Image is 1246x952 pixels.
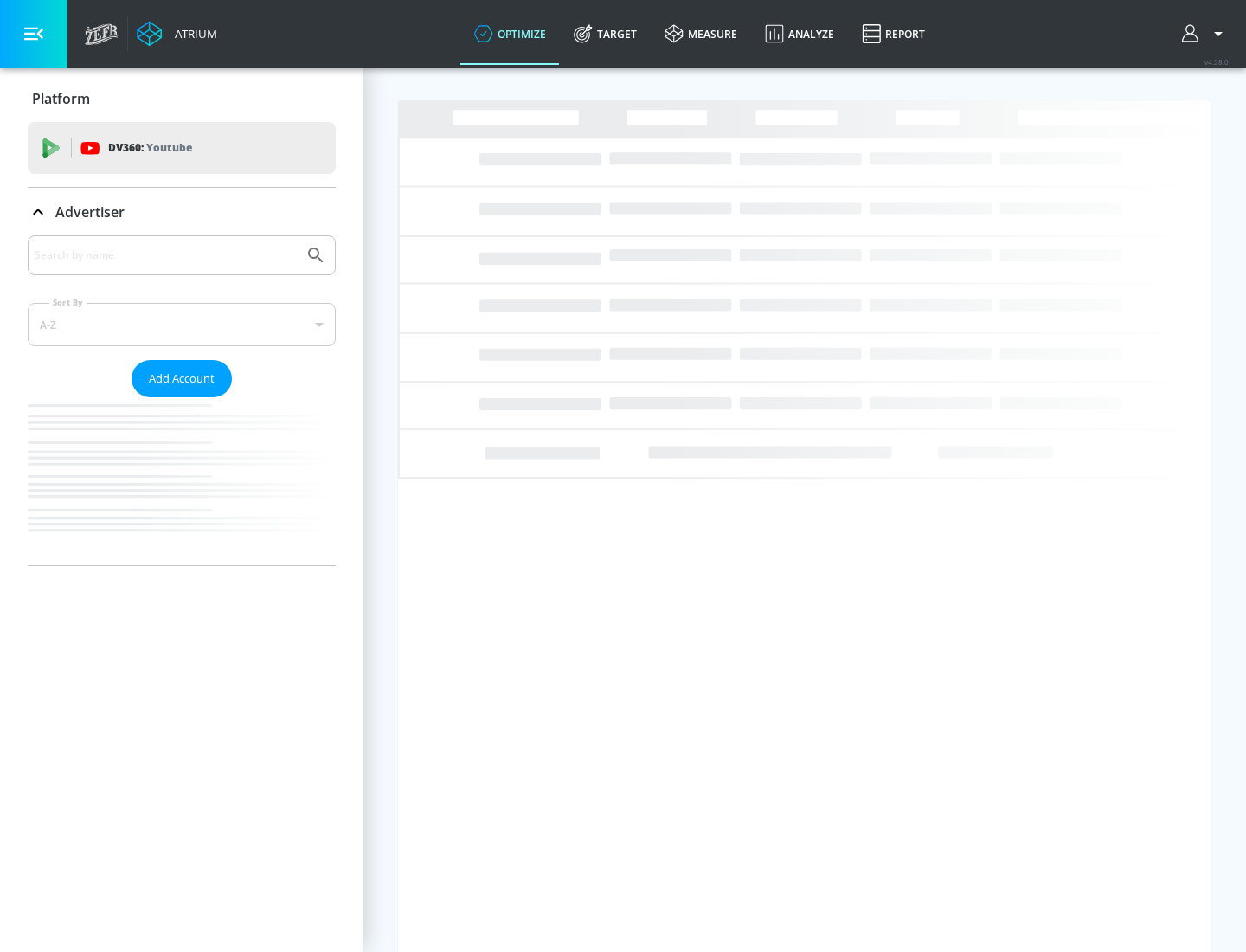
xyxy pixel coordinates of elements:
[28,188,336,236] div: Advertiser
[460,3,560,65] a: optimize
[28,122,336,174] div: DV360: Youtube
[28,235,336,565] div: Advertiser
[651,3,751,65] a: measure
[149,369,215,389] span: Add Account
[146,138,192,157] p: Youtube
[55,203,125,222] p: Advertiser
[848,3,939,65] a: Report
[132,360,232,397] button: Add Account
[28,74,336,123] div: Platform
[108,138,192,158] p: DV360:
[32,89,90,108] p: Platform
[1204,57,1229,67] span: v 4.28.0
[35,244,297,267] input: Search by name
[49,297,87,308] label: Sort By
[137,21,217,47] a: Atrium
[560,3,651,65] a: Target
[168,26,217,42] div: Atrium
[28,397,336,565] nav: list of Advertiser
[28,303,336,346] div: A-Z
[751,3,848,65] a: Analyze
